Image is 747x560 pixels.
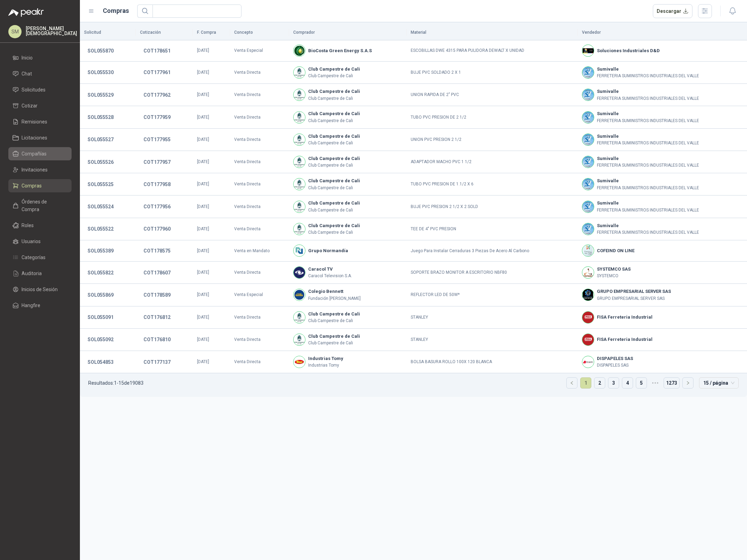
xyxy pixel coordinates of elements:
[140,311,174,323] button: COT176812
[407,106,578,128] td: TUBO PVC PRESION DE 2 1/2
[650,377,661,389] li: 5 páginas siguientes
[197,248,209,253] span: [DATE]
[140,223,174,235] button: COT177960
[22,118,47,126] span: Remisiones
[597,200,699,207] b: Sumivalle
[84,223,117,235] button: SOL055522
[8,99,72,112] a: Cotizar
[582,289,594,301] img: Company Logo
[84,289,117,301] button: SOL055869
[597,177,699,184] b: Sumivalle
[140,66,174,79] button: COT177961
[582,356,594,368] img: Company Logo
[140,133,174,146] button: COT177955
[140,178,174,191] button: COT177958
[22,286,58,293] span: Inicios de Sesión
[289,25,407,40] th: Comprador
[140,356,174,368] button: COT177137
[308,207,360,214] p: Club Campestre de Cali
[308,273,352,279] p: Caracol Television S.A.
[407,262,578,284] td: SOPORTE BRAZO MONITOR A ESCRITORIO NBF80
[597,295,671,302] p: GRUPO EMPRESARIAL SERVER SAS
[22,150,47,158] span: Compañías
[407,84,578,106] td: UNION RAPIDA DE 2" PVC
[197,92,209,97] span: [DATE]
[703,378,734,388] span: 15 / página
[308,266,352,273] b: Caracol TV
[582,134,594,145] img: Company Logo
[407,195,578,218] td: BUJE PVC PRESION 2 1/2 X 2 SOLD
[22,238,41,245] span: Usuarios
[308,73,360,79] p: Club Campestre de Cali
[597,155,699,162] b: Sumivalle
[294,356,305,368] img: Company Logo
[566,377,577,389] li: Página anterior
[664,377,680,389] li: 1273
[294,201,305,213] img: Company Logo
[197,315,209,320] span: [DATE]
[8,299,72,312] a: Hangfire
[407,218,578,240] td: TEE DE 4" PVC PRESION
[407,62,578,84] td: BUJE PVC SOLDADO 2 X 1
[8,235,72,248] a: Usuarios
[699,377,739,389] div: tamaño de página
[407,306,578,329] td: STANLEY
[294,45,305,56] img: Company Logo
[84,45,117,57] button: SOL055870
[308,200,360,207] b: Club Campestre de Cali
[407,329,578,351] td: STANLEY
[84,89,117,101] button: SOL055529
[84,311,117,323] button: SOL055091
[8,147,72,160] a: Compañías
[197,292,209,297] span: [DATE]
[84,245,117,257] button: SOL055389
[197,359,209,364] span: [DATE]
[597,288,671,295] b: GRUPO EMPRESARIAL SERVER SAS
[597,355,633,362] b: DISPAPELES SAS
[308,333,360,340] b: Club Campestre de Cali
[22,134,47,142] span: Licitaciones
[597,273,631,279] p: SYSTEMCO
[88,381,143,385] p: Resultados: 1 - 15 de 19083
[294,89,305,101] img: Company Logo
[308,185,360,191] p: Club Campestre de Cali
[650,377,661,389] span: •••
[308,110,360,117] b: Club Campestre de Cali
[308,288,361,295] b: Colegio Bennett
[140,89,174,101] button: COT177962
[294,67,305,78] img: Company Logo
[582,112,594,123] img: Company Logo
[308,88,360,95] b: Club Campestre de Cali
[230,284,289,306] td: Venta Especial
[683,378,693,388] button: right
[140,266,174,279] button: COT178607
[230,25,289,40] th: Concepto
[294,156,305,168] img: Company Logo
[8,25,22,38] div: SM
[308,177,360,184] b: Club Campestre de Cali
[597,314,652,321] b: FISA Ferreteria Industrial
[230,262,289,284] td: Venta Directa
[580,377,591,389] li: 1
[140,333,174,346] button: COT176810
[294,223,305,235] img: Company Logo
[581,378,591,388] a: 1
[230,106,289,128] td: Venta Directa
[308,295,361,302] p: Fundación [PERSON_NAME]
[140,200,174,213] button: COT177956
[597,110,699,117] b: Sumivalle
[230,195,289,218] td: Venta Directa
[140,245,174,257] button: COT178575
[84,66,117,79] button: SOL055530
[84,178,117,191] button: SOL055525
[308,222,360,229] b: Club Campestre de Cali
[636,377,647,389] li: 5
[582,156,594,168] img: Company Logo
[308,247,348,254] b: Grupo Normandía
[294,245,305,256] img: Company Logo
[197,204,209,209] span: [DATE]
[80,25,136,40] th: Solicitud
[8,163,72,176] a: Invitaciones
[22,182,42,190] span: Compras
[608,378,619,388] a: 3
